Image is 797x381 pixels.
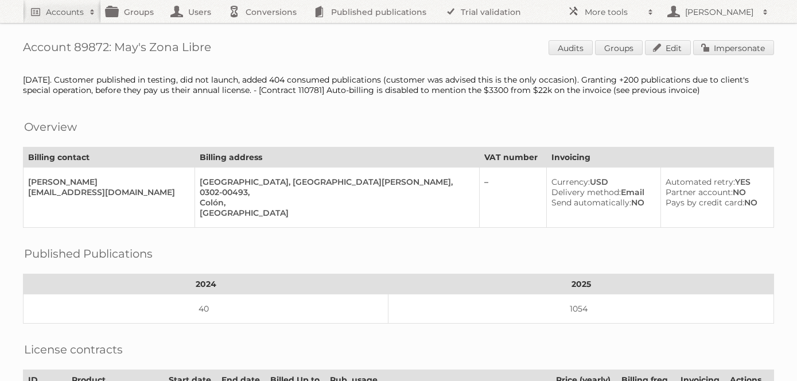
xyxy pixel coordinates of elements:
h2: License contracts [24,341,123,358]
td: 40 [24,294,388,324]
div: Colón, [200,197,470,208]
h2: [PERSON_NAME] [682,6,757,18]
div: [GEOGRAPHIC_DATA], [GEOGRAPHIC_DATA][PERSON_NAME], [200,177,470,187]
th: Billing contact [24,147,195,168]
div: NO [666,187,764,197]
div: [PERSON_NAME] [28,177,185,187]
span: Partner account: [666,187,733,197]
span: Automated retry: [666,177,735,187]
span: Pays by credit card: [666,197,744,208]
div: [EMAIL_ADDRESS][DOMAIN_NAME] [28,187,185,197]
a: Groups [595,40,643,55]
span: Currency: [551,177,590,187]
th: Billing address [195,147,480,168]
div: Email [551,187,651,197]
h2: Overview [24,118,77,135]
div: USD [551,177,651,187]
h2: More tools [585,6,642,18]
th: 2025 [388,274,774,294]
th: 2024 [24,274,388,294]
div: [DATE]. Customer published in testing, did not launch, added 404 consumed publications (customer ... [23,75,774,95]
a: Impersonate [693,40,774,55]
a: Audits [549,40,593,55]
td: 1054 [388,294,774,324]
div: [GEOGRAPHIC_DATA] [200,208,470,218]
th: VAT number [480,147,547,168]
h2: Published Publications [24,245,153,262]
h2: Accounts [46,6,84,18]
span: Delivery method: [551,187,621,197]
th: Invoicing [547,147,774,168]
div: NO [551,197,651,208]
h1: Account 89872: May's Zona Libre [23,40,774,57]
span: Send automatically: [551,197,631,208]
a: Edit [645,40,691,55]
div: YES [666,177,764,187]
div: 0302-00493, [200,187,470,197]
td: – [480,168,547,228]
div: NO [666,197,764,208]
